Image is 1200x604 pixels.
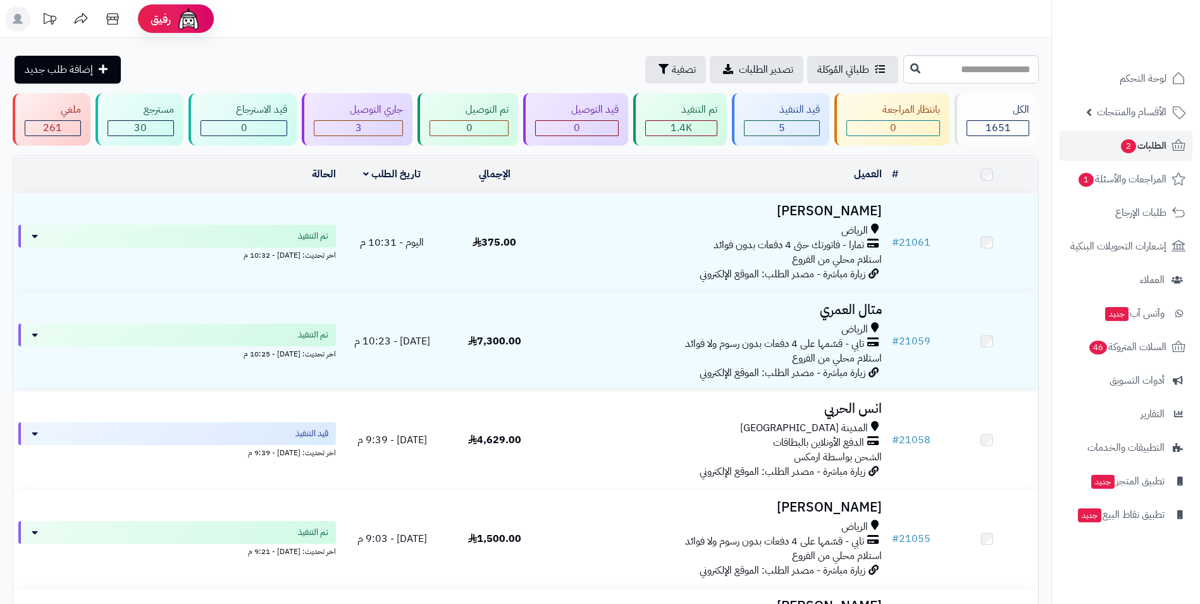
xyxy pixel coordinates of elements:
[1077,506,1165,524] span: تطبيق نقاط البيع
[186,93,300,146] a: قيد الاسترجاع 0
[415,93,521,146] a: تم التوصيل 0
[1060,365,1192,396] a: أدوات التسويق
[357,531,427,546] span: [DATE] - 9:03 م
[1104,305,1165,322] span: وآتس آب
[312,167,336,182] a: الحالة
[792,252,882,267] span: استلام محلي من الفروع
[18,445,336,458] div: اخر تحديث: [DATE] - 9:39 م
[298,526,328,539] span: تم التنفيذ
[952,93,1041,146] a: الكل1651
[892,432,899,448] span: #
[18,248,336,261] div: اخر تحديث: [DATE] - 10:32 م
[841,322,868,337] span: الرياض
[551,303,882,317] h3: متال العمري
[794,450,882,465] span: الشحن بواسطة ارمكس
[295,427,328,440] span: قيد التنفيذ
[685,534,864,549] span: تابي - قسّمها على 4 دفعات بدون رسوم ولا فوائد
[354,334,430,349] span: [DATE] - 10:23 م
[729,93,832,146] a: قيد التنفيذ 5
[108,121,173,135] div: 30
[807,56,898,84] a: طلباتي المُوكلة
[108,103,174,117] div: مسترجع
[574,120,580,135] span: 0
[1060,265,1192,295] a: العملاء
[792,351,882,366] span: استلام محلي من الفروع
[892,531,899,546] span: #
[646,121,717,135] div: 1352
[551,500,882,515] h3: [PERSON_NAME]
[1060,164,1192,194] a: المراجعات والأسئلة1
[468,334,521,349] span: 7,300.00
[521,93,631,146] a: قيد التوصيل 0
[710,56,803,84] a: تصدير الطلبات
[1105,307,1129,321] span: جديد
[892,531,931,546] a: #21055
[700,464,865,479] span: زيارة مباشرة - مصدر الطلب: الموقع الإلكتروني
[34,6,65,35] a: تحديثات المنصة
[1060,399,1192,429] a: التقارير
[18,346,336,360] div: اخر تحديث: [DATE] - 10:25 م
[672,62,696,77] span: تصفية
[25,103,81,117] div: ملغي
[93,93,186,146] a: مسترجع 30
[700,563,865,578] span: زيارة مباشرة - مصدر الطلب: الموقع الإلكتروني
[645,103,717,117] div: تم التنفيذ
[468,531,521,546] span: 1,500.00
[1121,139,1136,153] span: 2
[1140,271,1165,289] span: العملاء
[740,421,868,436] span: المدينة [GEOGRAPHIC_DATA]
[134,120,147,135] span: 30
[1070,237,1166,255] span: إشعارات التحويلات البنكية
[645,56,706,84] button: تصفية
[479,167,510,182] a: الإجمالي
[25,121,80,135] div: 261
[43,120,62,135] span: 261
[25,62,93,77] span: إضافة طلب جديد
[700,365,865,381] span: زيارة مباشرة - مصدر الطلب: الموقع الإلكتروني
[847,121,939,135] div: 0
[466,120,473,135] span: 0
[356,120,362,135] span: 3
[1090,472,1165,490] span: تطبيق المتجر
[360,235,424,250] span: اليوم - 10:31 م
[430,103,509,117] div: تم التوصيل
[298,329,328,341] span: تم التنفيذ
[357,432,427,448] span: [DATE] - 9:39 م
[535,103,619,117] div: قيد التوصيل
[1120,137,1166,154] span: الطلبات
[1060,130,1192,161] a: الطلبات2
[1060,432,1192,463] a: التطبيقات والخدمات
[1091,475,1115,489] span: جديد
[685,337,864,351] span: تابي - قسّمها على 4 دفعات بدون رسوم ولا فوائد
[854,167,882,182] a: العميل
[671,120,692,135] span: 1.4K
[1060,198,1192,228] a: طلبات الإرجاع
[1088,338,1166,356] span: السلات المتروكة
[201,103,288,117] div: قيد الاسترجاع
[363,167,421,182] a: تاريخ الطلب
[15,56,121,84] a: إضافة طلب جديد
[1060,63,1192,94] a: لوحة التحكم
[745,121,820,135] div: 5
[1078,508,1101,522] span: جديد
[1114,35,1188,62] img: logo-2.png
[201,121,287,135] div: 0
[1110,372,1165,389] span: أدوات التسويق
[1060,500,1192,530] a: تطبيق نقاط البيعجديد
[714,238,864,253] span: تمارا - فاتورتك حتى 4 دفعات بدون فوائد
[1097,103,1166,121] span: الأقسام والمنتجات
[841,520,868,534] span: الرياض
[892,167,898,182] a: #
[890,120,896,135] span: 0
[299,93,415,146] a: جاري التوصيل 3
[1077,170,1166,188] span: المراجعات والأسئلة
[536,121,618,135] div: 0
[151,11,171,27] span: رفيق
[841,223,868,238] span: الرياض
[631,93,729,146] a: تم التنفيذ 1.4K
[430,121,508,135] div: 0
[1120,70,1166,87] span: لوحة التحكم
[1079,173,1094,187] span: 1
[967,103,1029,117] div: الكل
[892,334,899,349] span: #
